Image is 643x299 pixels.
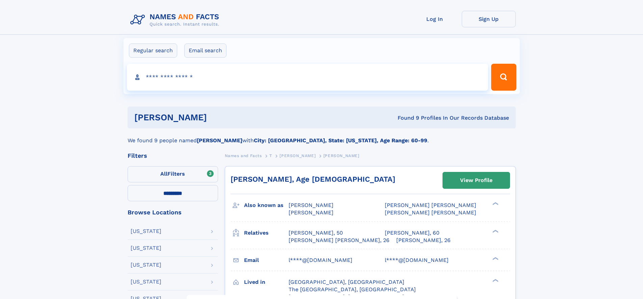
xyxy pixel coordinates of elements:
[279,151,316,160] a: [PERSON_NAME]
[197,137,242,144] b: [PERSON_NAME]
[289,229,343,237] a: [PERSON_NAME], 50
[128,153,218,159] div: Filters
[131,279,161,285] div: [US_STATE]
[462,11,516,27] a: Sign Up
[129,43,177,58] label: Regular search
[244,276,289,288] h3: Lived in
[184,43,226,58] label: Email search
[289,237,390,244] a: [PERSON_NAME] [PERSON_NAME], 26
[385,209,476,216] span: [PERSON_NAME] [PERSON_NAME]
[269,151,272,160] a: T
[491,278,499,282] div: ❯
[244,227,289,239] h3: Relatives
[491,256,499,261] div: ❯
[408,11,462,27] a: Log In
[289,279,404,285] span: [GEOGRAPHIC_DATA], [GEOGRAPHIC_DATA]
[396,237,451,244] a: [PERSON_NAME], 26
[491,64,516,91] button: Search Button
[244,255,289,266] h3: Email
[302,114,509,122] div: Found 9 Profiles In Our Records Database
[443,172,510,188] a: View Profile
[131,262,161,268] div: [US_STATE]
[127,64,488,91] input: search input
[231,175,395,183] a: [PERSON_NAME], Age [DEMOGRAPHIC_DATA]
[128,11,225,29] img: Logo Names and Facts
[128,128,516,145] div: We found 9 people named with .
[131,245,161,251] div: [US_STATE]
[160,171,167,177] span: All
[491,202,499,206] div: ❯
[289,286,416,293] span: The [GEOGRAPHIC_DATA], [GEOGRAPHIC_DATA]
[385,202,476,208] span: [PERSON_NAME] [PERSON_NAME]
[254,137,427,144] b: City: [GEOGRAPHIC_DATA], State: [US_STATE], Age Range: 60-99
[134,113,302,122] h1: [PERSON_NAME]
[323,153,359,158] span: [PERSON_NAME]
[225,151,262,160] a: Names and Facts
[279,153,316,158] span: [PERSON_NAME]
[244,200,289,211] h3: Also known as
[131,229,161,234] div: [US_STATE]
[385,229,439,237] a: [PERSON_NAME], 60
[289,202,333,208] span: [PERSON_NAME]
[269,153,272,158] span: T
[128,209,218,215] div: Browse Locations
[460,173,492,188] div: View Profile
[491,229,499,233] div: ❯
[289,209,333,216] span: [PERSON_NAME]
[128,166,218,182] label: Filters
